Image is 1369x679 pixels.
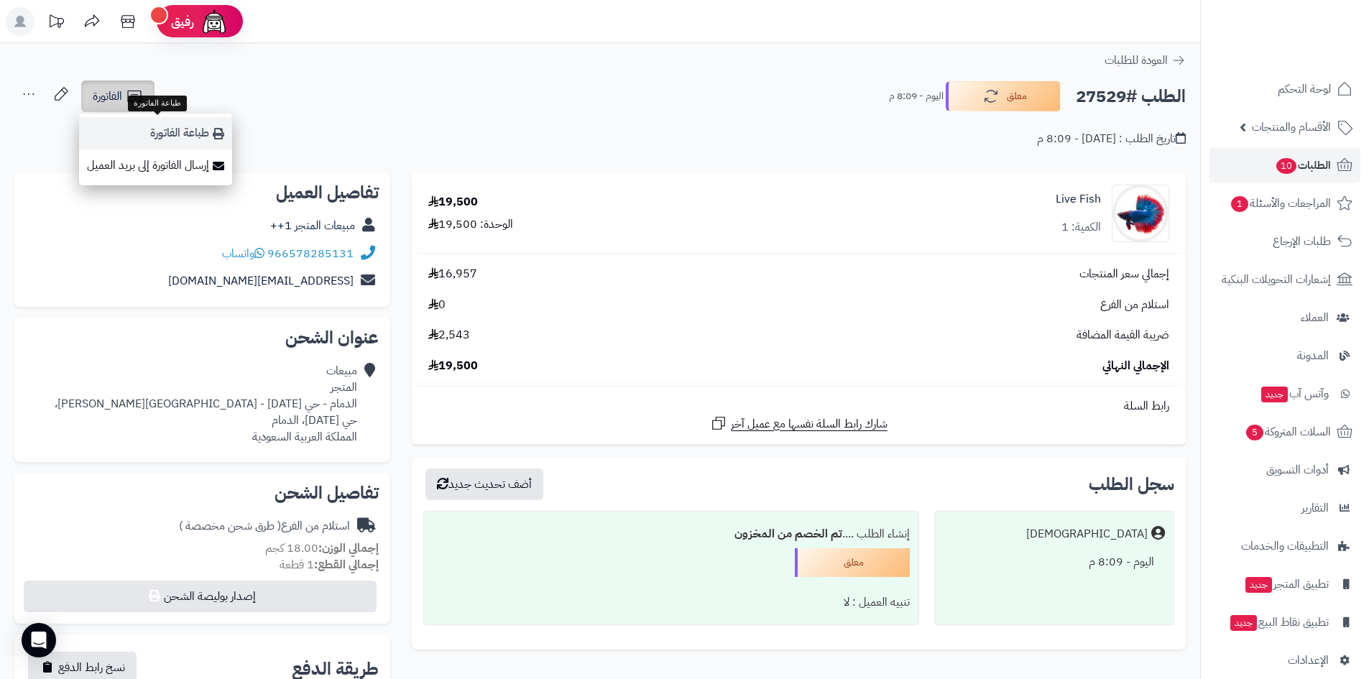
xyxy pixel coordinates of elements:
div: 19,500 [428,194,478,211]
a: المراجعات والأسئلة1 [1209,186,1360,221]
span: الطلبات [1275,155,1331,175]
span: رفيق [171,13,194,30]
a: الفاتورة [81,80,155,112]
span: الإجمالي النهائي [1102,358,1169,374]
h2: الطلب #27529 [1076,82,1186,111]
span: لوحة التحكم [1278,79,1331,99]
span: التقارير [1301,498,1329,518]
button: معلق [946,81,1061,111]
div: استلام من الفرع [179,518,350,535]
a: تطبيق المتجرجديد [1209,567,1360,601]
div: اليوم - 8:09 م [944,548,1165,576]
div: طباعة الفاتورة [128,96,187,111]
a: السلات المتروكة5 [1209,415,1360,449]
a: وآتس آبجديد [1209,377,1360,411]
button: إصدار بوليصة الشحن [24,581,377,612]
span: الفاتورة [93,88,122,105]
strong: إجمالي القطع: [314,556,379,573]
span: جديد [1261,387,1288,402]
span: 16,957 [428,266,477,282]
h3: سجل الطلب [1089,476,1174,493]
a: طباعة الفاتورة [79,117,232,149]
small: 1 قطعة [280,556,379,573]
span: نسخ رابط الدفع [58,659,125,676]
a: أدوات التسويق [1209,453,1360,487]
span: 19,500 [428,358,478,374]
h2: طريقة الدفع [292,660,379,678]
a: العودة للطلبات [1105,52,1186,69]
span: المدونة [1297,346,1329,366]
span: استلام من الفرع [1100,297,1169,313]
a: مبيعات المتجر 1++ [270,217,355,234]
div: الوحدة: 19,500 [428,216,513,233]
a: Live Fish [1056,191,1101,208]
span: الإعدادات [1288,650,1329,670]
a: تحديثات المنصة [38,7,74,40]
span: العودة للطلبات [1105,52,1168,69]
div: إنشاء الطلب .... [433,520,909,548]
a: إرسال الفاتورة إلى بريد العميل [79,149,232,182]
span: 10 [1276,158,1296,174]
div: مبيعات المتجر الدمام - حي [DATE] - [GEOGRAPHIC_DATA][PERSON_NAME]، حي [DATE]، الدمام المملكة العر... [55,363,357,445]
a: شارك رابط السلة نفسها مع عميل آخر [710,415,888,433]
a: تطبيق نقاط البيعجديد [1209,605,1360,639]
span: تطبيق المتجر [1244,574,1329,594]
a: العملاء [1209,300,1360,335]
img: ai-face.png [200,7,229,36]
span: 0 [428,297,446,313]
span: التطبيقات والخدمات [1241,536,1329,556]
h2: عنوان الشحن [26,329,379,346]
button: أضف تحديث جديد [425,468,543,500]
span: شارك رابط السلة نفسها مع عميل آخر [731,416,888,433]
span: ضريبة القيمة المضافة [1077,327,1169,343]
a: طلبات الإرجاع [1209,224,1360,259]
a: الإعدادات [1209,643,1360,678]
span: الأقسام والمنتجات [1252,117,1331,137]
div: [DEMOGRAPHIC_DATA] [1026,526,1148,542]
img: 1668693416-2844004-Center-1-90x90.jpg [1112,185,1169,242]
a: 966578285131 [267,245,354,262]
h2: تفاصيل الشحن [26,484,379,502]
span: ( طرق شحن مخصصة ) [179,517,281,535]
span: إشعارات التحويلات البنكية [1222,269,1331,290]
a: التطبيقات والخدمات [1209,529,1360,563]
span: تطبيق نقاط البيع [1229,612,1329,632]
span: 5 [1246,425,1263,440]
strong: إجمالي الوزن: [318,540,379,557]
div: Open Intercom Messenger [22,623,56,657]
span: العملاء [1301,308,1329,328]
small: اليوم - 8:09 م [889,89,944,103]
div: الكمية: 1 [1061,219,1101,236]
small: 18.00 كجم [265,540,379,557]
span: جديد [1245,577,1272,593]
span: وآتس آب [1260,384,1329,404]
span: المراجعات والأسئلة [1230,193,1331,213]
a: واتساب [222,245,264,262]
img: logo-2.png [1271,38,1355,68]
a: إشعارات التحويلات البنكية [1209,262,1360,297]
b: تم الخصم من المخزون [734,525,842,542]
span: 1 [1231,196,1248,212]
h2: تفاصيل العميل [26,184,379,201]
a: لوحة التحكم [1209,72,1360,106]
a: التقارير [1209,491,1360,525]
span: جديد [1230,615,1257,631]
a: المدونة [1209,338,1360,373]
span: أدوات التسويق [1266,460,1329,480]
div: تنبيه العميل : لا [433,588,909,616]
a: الطلبات10 [1209,148,1360,183]
a: [EMAIL_ADDRESS][DOMAIN_NAME] [168,272,354,290]
span: 2,543 [428,327,470,343]
span: السلات المتروكة [1245,422,1331,442]
div: رابط السلة [418,398,1180,415]
div: معلق [795,548,910,577]
span: إجمالي سعر المنتجات [1079,266,1169,282]
span: طلبات الإرجاع [1273,231,1331,251]
div: تاريخ الطلب : [DATE] - 8:09 م [1037,131,1186,147]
